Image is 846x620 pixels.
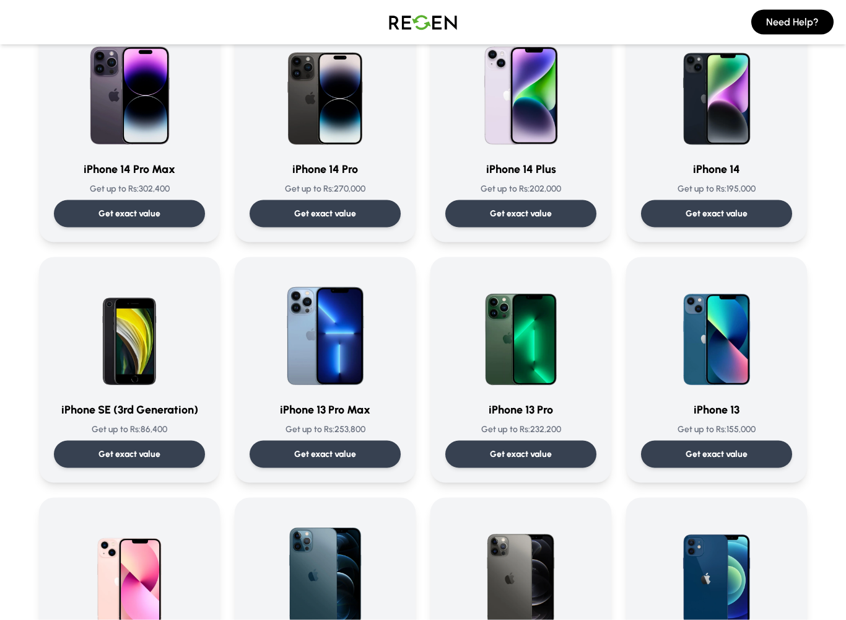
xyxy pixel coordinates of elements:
img: iPhone SE (3rd Generation) [70,272,189,391]
h3: iPhone 13 Pro [445,401,596,418]
img: Logo [380,5,466,40]
img: iPhone 14 Pro [266,32,385,151]
img: iPhone 13 Pro [461,272,580,391]
p: Get exact value [294,448,356,461]
h3: iPhone 13 Pro Max [250,401,401,418]
img: iPhone 14 Pro Max [70,32,189,151]
p: Get exact value [98,448,160,461]
p: Get exact value [490,448,552,461]
p: Get exact value [98,208,160,220]
p: Get up to Rs: 155,000 [641,423,792,436]
p: Get up to Rs: 202,000 [445,183,596,195]
h3: iPhone SE (3rd Generation) [54,401,205,418]
img: iPhone 14 Plus [461,32,580,151]
p: Get exact value [490,208,552,220]
img: iPhone 13 [657,272,776,391]
img: iPhone 14 [657,32,776,151]
p: Get up to Rs: 253,800 [250,423,401,436]
img: iPhone 13 Pro Max [266,272,385,391]
p: Get exact value [294,208,356,220]
p: Get up to Rs: 86,400 [54,423,205,436]
p: Get exact value [686,208,748,220]
p: Get up to Rs: 232,200 [445,423,596,436]
h3: iPhone 14 Plus [445,161,596,178]
button: Need Help? [751,10,834,35]
p: Get up to Rs: 270,000 [250,183,401,195]
p: Get exact value [686,448,748,461]
p: Get up to Rs: 302,400 [54,183,205,195]
h3: iPhone 13 [641,401,792,418]
h3: iPhone 14 [641,161,792,178]
h3: iPhone 14 Pro [250,161,401,178]
p: Get up to Rs: 195,000 [641,183,792,195]
h3: iPhone 14 Pro Max [54,161,205,178]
